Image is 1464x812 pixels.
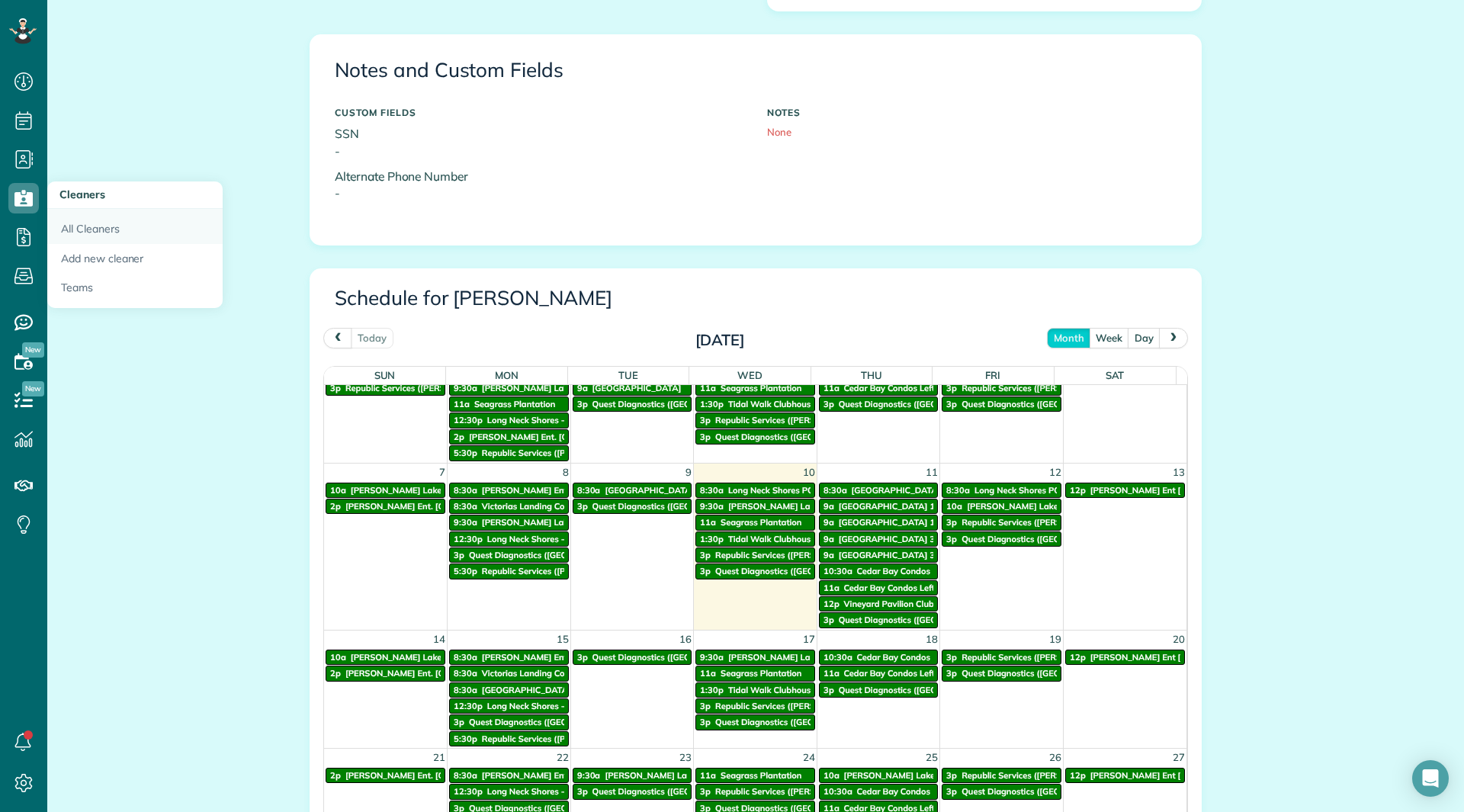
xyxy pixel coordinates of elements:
span: Seagrass Plantation [721,517,801,528]
span: 10 [801,464,817,481]
a: 3p Republic Services ([PERSON_NAME] Location) [942,650,1061,665]
a: 3p Quest Diagnostics ([GEOGRAPHIC_DATA]) [573,784,692,799]
span: Republic Services ([PERSON_NAME] Location) [715,786,900,797]
span: 9a [577,383,588,393]
a: 9:30a [PERSON_NAME] Lakes ClubHouse [573,768,692,783]
a: 3p Quest Diagnostics ([GEOGRAPHIC_DATA]) [573,396,692,412]
button: month [1047,328,1091,348]
a: 3p Quest Diagnostics ([GEOGRAPHIC_DATA]) [695,429,815,445]
a: 8:30a [GEOGRAPHIC_DATA] [573,483,692,498]
span: Long Neck Shores POOL HOUSE/DECK ONLY ((IN SEASON ONLY)) [728,485,991,496]
span: [PERSON_NAME] Ent. [GEOGRAPHIC_DATA] ([GEOGRAPHIC_DATA] Location) [345,770,658,781]
span: [PERSON_NAME] Lakes ClubHouse [482,517,623,528]
a: 3p Republic Services ([PERSON_NAME] Location) [695,412,815,428]
a: 12:30p Long Neck Shores - Off Season [449,531,569,547]
span: Quest Diagnostics ([GEOGRAPHIC_DATA]) [839,399,1009,409]
span: 7 [438,464,447,481]
span: 3p [946,668,957,679]
span: 12 [1048,464,1063,481]
span: 13 [1171,464,1186,481]
a: 12:30p Long Neck Shores - Off Season [449,784,569,799]
a: 8:30a [PERSON_NAME] Ent. [PERSON_NAME] Concrete Plant ([GEOGRAPHIC_DATA] Location) [449,650,569,665]
span: 10a [946,501,962,512]
a: 1:30p Tidal Walk Clubhouse [695,682,815,698]
a: 10:30a Cedar Bay Condos (Bld straight in) [819,650,939,665]
p: SSN - [335,125,744,160]
span: 20 [1171,631,1186,648]
span: 3p [700,701,711,711]
span: Fri [985,369,1000,381]
span: 5:30p [454,448,477,458]
span: Quest Diagnostics ([GEOGRAPHIC_DATA]) [962,786,1132,797]
a: 3p Republic Services ([PERSON_NAME] Location) [326,380,445,396]
span: 3p [946,399,957,409]
span: 9a [823,501,834,512]
a: 3p Republic Services ([PERSON_NAME] Location) [695,547,815,563]
span: 8:30a [823,485,847,496]
a: 5:30p Republic Services ([PERSON_NAME] Location) [449,563,569,579]
span: 12p [1070,770,1086,781]
span: 8:30a [454,685,477,695]
span: Quest Diagnostics ([GEOGRAPHIC_DATA]) [962,534,1132,544]
span: [PERSON_NAME] Ent. [PERSON_NAME] Concrete Plant ([GEOGRAPHIC_DATA] Location) [482,485,836,496]
button: day [1128,328,1161,348]
span: 11 [924,464,939,481]
a: 8:30a [PERSON_NAME] Ent. [PERSON_NAME] Concrete Plant ([GEOGRAPHIC_DATA] Location) [449,768,569,783]
span: 17 [801,631,817,648]
a: 9:30a [PERSON_NAME] Lakes ClubHouse [449,380,569,396]
span: 11a [823,383,840,393]
span: Long Neck Shores POOL HOUSE/DECK ONLY ((IN SEASON ONLY)) [974,485,1238,496]
a: 3p Quest Diagnostics ([GEOGRAPHIC_DATA]) [573,499,692,514]
span: [PERSON_NAME] Lakes ClubHouse [728,652,869,663]
a: 8:30a Victorias Landing Condo Pool [449,666,569,681]
span: Victorias Landing Condo Pool [482,501,599,512]
span: 11a [700,383,716,393]
span: 3p [700,717,711,727]
a: 2p [PERSON_NAME] Ent. [GEOGRAPHIC_DATA] ([GEOGRAPHIC_DATA] Location) [326,499,445,514]
span: Quest Diagnostics ([GEOGRAPHIC_DATA]) [839,615,1009,625]
span: Cedar Bay Condos (Bld straight in) [857,566,995,576]
span: 3p [946,383,957,393]
h5: CUSTOM FIELDS [335,108,744,117]
span: 8:30a [700,485,724,496]
a: 11a Seagrass Plantation [695,768,815,783]
span: Seagrass Plantation [721,383,801,393]
a: 3p Republic Services ([PERSON_NAME] Location) [942,768,1061,783]
p: Alternate Phone Number - [335,168,744,203]
a: 9a [GEOGRAPHIC_DATA] 15 [819,515,939,530]
h2: [DATE] [624,332,815,348]
span: [PERSON_NAME] Ent. [PERSON_NAME] Concrete Plant ([GEOGRAPHIC_DATA] Location) [482,770,836,781]
span: [PERSON_NAME] Ent. [PERSON_NAME] Concrete Plant ([GEOGRAPHIC_DATA] Location) [482,652,836,663]
span: 1:30p [700,534,724,544]
span: [PERSON_NAME] Ent. [GEOGRAPHIC_DATA] ([GEOGRAPHIC_DATA] Location) [345,501,658,512]
a: 3p Quest Diagnostics ([GEOGRAPHIC_DATA]) [819,396,939,412]
span: Seagrass Plantation [474,399,555,409]
span: Tidal Walk Clubhouse [728,534,815,544]
a: Add new cleaner [47,244,223,274]
a: 3p Quest Diagnostics ([GEOGRAPHIC_DATA]) [942,666,1061,681]
span: 22 [555,749,570,766]
span: [PERSON_NAME] Lakes ClubHouse [351,485,492,496]
a: 8:30a Victorias Landing Condo Pool [449,499,569,514]
span: Tidal Walk Clubhouse [728,685,815,695]
span: Quest Diagnostics ([GEOGRAPHIC_DATA]) [962,399,1132,409]
span: 21 [432,749,447,766]
span: 3p [700,550,711,560]
span: Republic Services ([PERSON_NAME] Location) [715,550,900,560]
span: [PERSON_NAME] Lakes ClubHouse [482,383,623,393]
span: Republic Services ([PERSON_NAME] Location) [482,566,666,576]
a: All Cleaners [47,209,223,244]
span: 12p [1070,485,1086,496]
span: 11a [823,668,840,679]
span: Vineyard Pavilion Club [844,599,934,609]
span: Cedar Bay Condos Left Side Bldg [844,668,975,679]
span: 18 [924,631,939,648]
a: 12:30p Long Neck Shores - Off Season [449,412,569,428]
span: 3p [946,517,957,528]
span: 3p [946,770,957,781]
span: [PERSON_NAME] Ent [GEOGRAPHIC_DATA] Concrete Plant ([GEOGRAPHIC_DATA] location) [1090,485,1459,496]
span: 1:30p [700,685,724,695]
a: 8:30a [PERSON_NAME] Ent. [PERSON_NAME] Concrete Plant ([GEOGRAPHIC_DATA] Location) [449,483,569,498]
span: Republic Services ([PERSON_NAME] Location) [962,383,1146,393]
span: [GEOGRAPHIC_DATA] [852,485,941,496]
